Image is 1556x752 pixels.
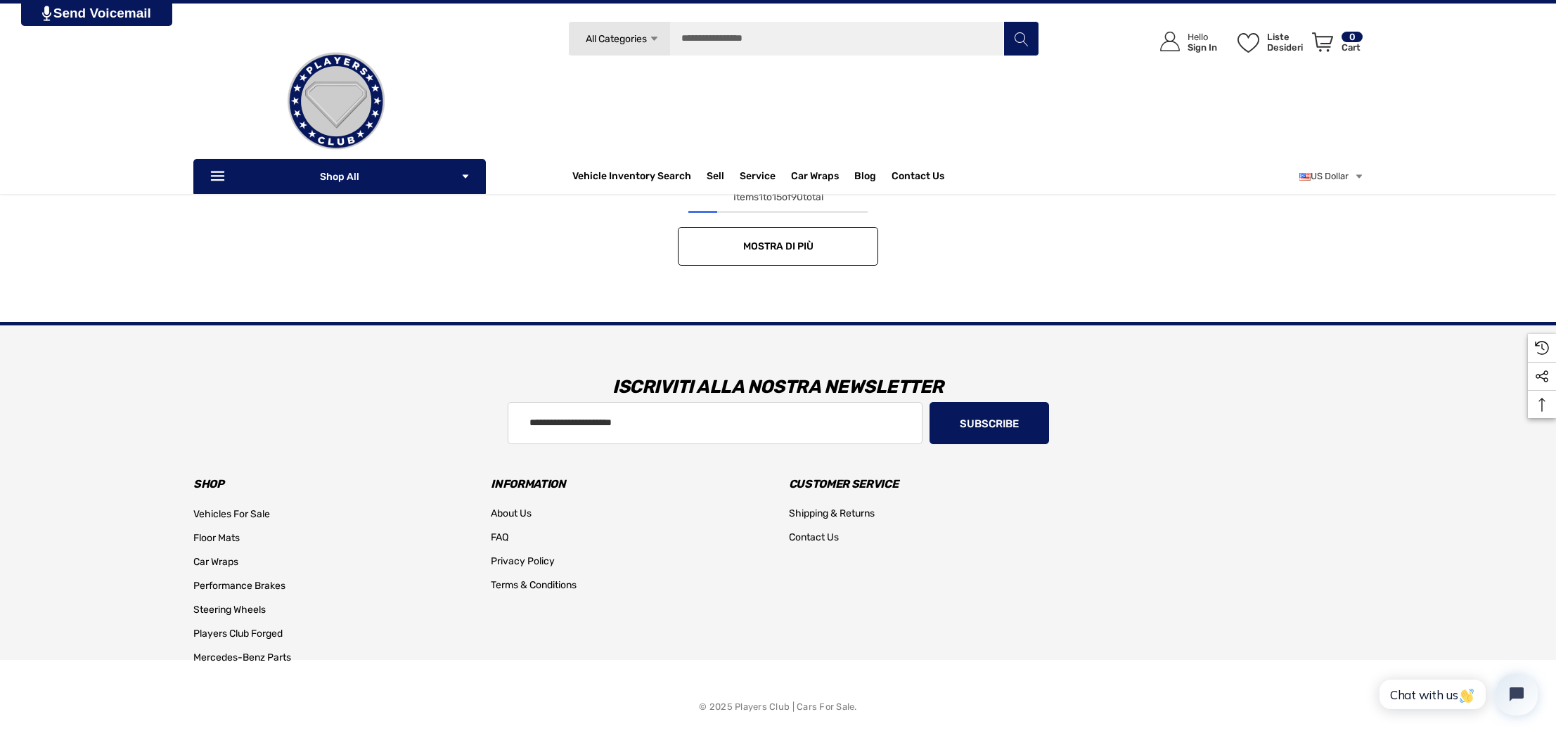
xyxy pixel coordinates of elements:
[789,507,875,519] span: Shipping & Returns
[193,556,238,568] span: Car Wraps
[1306,18,1364,72] a: Carrello con 0 articoli
[1237,33,1259,53] svg: Liste desideri
[28,189,1528,206] div: Items to of total
[791,162,854,190] a: Car Wraps
[585,33,646,45] span: All Categories
[707,170,724,186] span: Sell
[193,503,270,526] a: Vehicles For Sale
[491,579,577,591] span: Terms & Conditions
[1364,661,1550,727] iframe: Tidio Chat
[193,580,285,592] span: Performance Brakes
[193,604,266,616] span: Steering Wheels
[678,227,878,266] a: Mostra di più
[743,240,814,252] span: Mostra di più
[854,170,876,186] a: Blog
[491,526,508,550] a: FAQ
[491,555,555,567] span: Privacy Policy
[491,531,508,543] span: FAQ
[699,698,856,716] p: © 2025 Players Club | Cars For Sale.
[1160,32,1180,51] svg: Icon User Account
[193,532,240,544] span: Floor Mats
[572,170,691,186] a: Vehicle Inventory Search
[193,159,486,194] p: Shop All
[28,189,1528,266] nav: pagination
[892,170,944,186] a: Contact Us
[568,21,670,56] a: All Categories Icon Arrow Down Icon Arrow Up
[772,191,782,203] span: 15
[930,402,1049,444] button: Subscribe
[707,162,740,190] a: Sell
[193,574,285,598] a: Performance Brakes
[193,646,291,670] a: Mercedes-Benz Parts
[649,34,660,44] svg: Icon Arrow Down
[789,474,1065,494] h3: Customer Service
[193,526,240,550] a: Floor Mats
[759,191,763,203] span: 1
[1144,18,1224,66] a: Accedi
[1312,32,1333,52] svg: Review Your Cart
[266,31,406,171] img: Players Club | Cars For Sale
[183,366,1373,408] h3: Iscriviti alla nostra newsletter
[461,171,470,181] svg: Icon Arrow Down
[789,502,875,526] a: Shipping & Returns
[789,531,839,543] span: Contact Us
[1342,42,1363,53] p: Cart
[1299,162,1364,190] a: Seleziona valuta: USD
[1342,32,1363,42] p: 0
[1528,398,1556,412] svg: Top
[1535,341,1549,355] svg: Recently Viewed
[491,502,532,526] a: About Us
[1535,370,1549,384] svg: Social Media
[791,191,803,203] span: 90
[193,550,238,574] a: Car Wraps
[193,474,470,494] h3: Shop
[209,169,230,185] svg: Icon Line
[1231,18,1306,66] a: Liste desideri Liste desideri
[491,474,767,494] h3: Information
[193,622,283,646] a: Players Club Forged
[740,170,776,186] a: Service
[1267,32,1304,53] p: Liste desideri
[1188,42,1217,53] p: Sign In
[193,651,291,663] span: Mercedes-Benz Parts
[491,573,577,597] a: Terms & Conditions
[193,508,270,520] span: Vehicles For Sale
[789,526,839,550] a: Contact Us
[791,170,839,186] span: Car Wraps
[1003,21,1039,56] button: Cerca
[491,550,555,573] a: Privacy Policy
[491,507,532,519] span: About Us
[193,628,283,640] span: Players Club Forged
[193,598,266,622] a: Steering Wheels
[1188,32,1217,42] p: Hello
